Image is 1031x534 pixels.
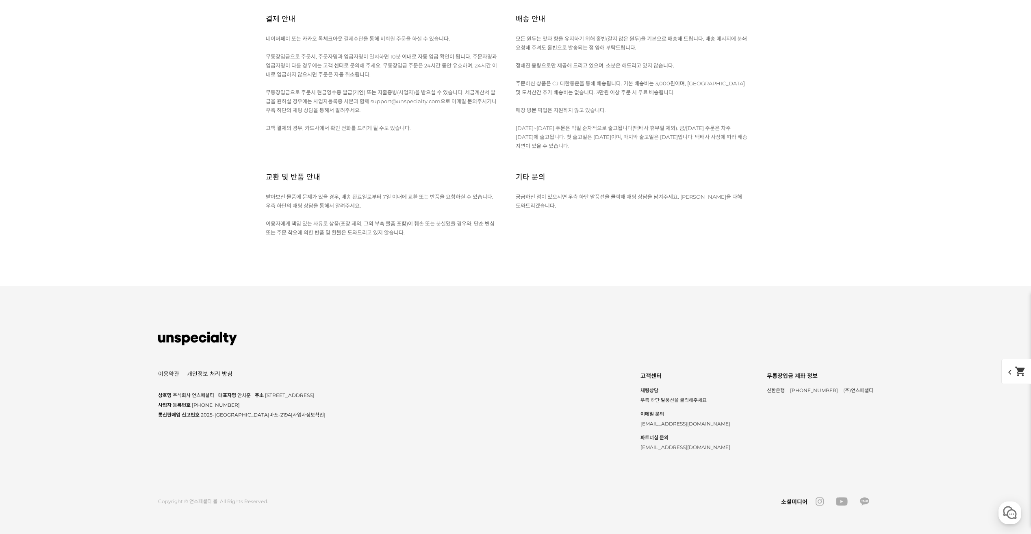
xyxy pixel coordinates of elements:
[812,497,828,506] a: instagram
[266,163,320,192] h2: 교환 및 반품 안내
[832,497,852,506] a: youtube
[218,392,236,398] span: 대표자명
[640,370,730,382] div: 고객센터
[843,387,873,393] span: (주)언스페셜티
[640,397,707,403] span: 우측 하단 말풍선을 클릭해주세요
[291,412,326,418] a: [사업자정보확인]
[640,444,730,450] span: [EMAIL_ADDRESS][DOMAIN_NAME]
[640,409,730,419] strong: 이메일 문의
[781,497,807,506] div: 소셜미디어
[158,326,237,351] img: 언스페셜티 몰
[516,34,747,97] p: 모든 원두는 맛과 향을 유지하기 위해 홀빈(갈지 않은 원두)을 기본으로 배송해 드립니다. 배송 메시지에 분쇄 요청해 주셔도 홀빈으로 발송되는 점 양해 부탁드립니다. 정해진 용...
[265,392,314,398] span: [STREET_ADDRESS]
[158,402,191,408] span: 사업자 등록번호
[126,270,135,276] span: 설정
[74,270,84,277] span: 대화
[2,258,54,278] a: 홈
[790,387,838,393] span: [PHONE_NUMBER]
[640,433,730,443] strong: 파트너십 문의
[516,163,545,192] h2: 기타 문의
[158,497,268,506] div: Copyright © 언스페셜티 몰. All Rights Reserved.
[266,4,295,34] h2: 결제 안내
[105,258,156,278] a: 설정
[201,412,326,418] span: 2025-[GEOGRAPHIC_DATA]마포-2194
[767,387,785,393] span: 신한은행
[237,392,251,398] span: 안치훈
[767,370,873,382] div: 무통장입금 계좌 정보
[516,192,766,210] div: 궁금하신 점이 있으시면 우측 하단 말풍선을 클릭해 채팅 상담을 남겨주세요. [PERSON_NAME]을 다해 도와드리겠습니다.
[192,402,240,408] span: [PHONE_NUMBER]
[516,106,747,150] p: 매장 방문 픽업은 지원하지 않고 있습니다. [DATE]~[DATE] 주문은 익일 순차적으로 출고됩니다(택배사 휴무일 제외). 금/[DATE] 주문은 차주 [DATE]에 출고됩...
[266,192,497,237] p: 받아보신 물품에 문제가 있을 경우, 배송 완료일로부터 7일 이내에 교환 또는 반품을 요청하실 수 있습니다. 우측 하단의 채팅 상담을 통해서 알려주세요. 이용자에게 책임 있는 ...
[158,371,179,377] a: 이용약관
[187,371,232,377] a: 개인정보 처리 방침
[255,392,264,398] span: 주소
[173,392,214,398] span: 주식회사 언스페셜티
[158,392,171,398] span: 상호명
[856,497,873,506] a: kakao
[516,4,545,34] h2: 배송 안내
[266,34,516,132] div: 네이버페이 또는 카카오 톡체크아웃 결제수단을 통해 비회원 주문을 하실 수 있습니다. 무통장입금으로 주문시, 주문자명과 입금자명이 일치하면 10분 이내로 자동 입금 확인이 됩니...
[158,412,200,418] span: 통신판매업 신고번호
[640,386,730,395] strong: 채팅상담
[54,258,105,278] a: 대화
[26,270,30,276] span: 홈
[640,421,730,427] span: [EMAIL_ADDRESS][DOMAIN_NAME]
